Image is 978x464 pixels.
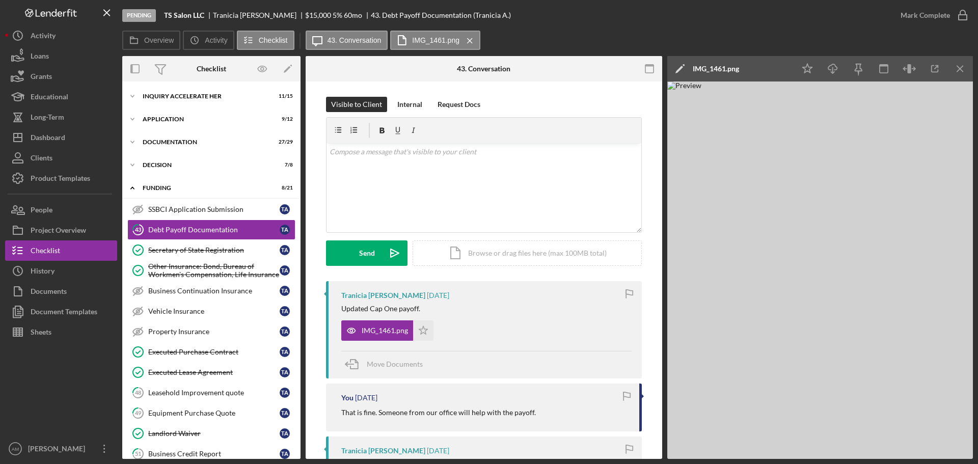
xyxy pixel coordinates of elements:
button: History [5,261,117,281]
tspan: 49 [135,410,142,416]
button: Send [326,240,407,266]
div: Debt Payoff Documentation [148,226,280,234]
tspan: 43 [135,226,141,233]
button: Activity [5,25,117,46]
label: IMG_1461.png [412,36,459,44]
button: Product Templates [5,168,117,188]
button: Grants [5,66,117,87]
tspan: 51 [135,450,141,457]
div: 9 / 12 [275,116,293,122]
div: Equipment Purchase Quote [148,409,280,417]
button: Internal [392,97,427,112]
button: 43. Conversation [306,31,388,50]
div: T A [280,265,290,276]
div: Project Overview [31,220,86,243]
button: Move Documents [341,351,433,377]
time: 2025-09-10 21:05 [427,447,449,455]
a: Secretary of State RegistrationTA [127,240,295,260]
div: Property Insurance [148,327,280,336]
div: Business Continuation Insurance [148,287,280,295]
div: You [341,394,354,402]
iframe: Intercom live chat [943,419,968,444]
div: 7 / 8 [275,162,293,168]
a: Executed Lease AgreementTA [127,362,295,383]
div: Clients [31,148,52,171]
div: Checklist [197,65,226,73]
label: Activity [205,36,227,44]
button: Checklist [237,31,294,50]
div: [PERSON_NAME] [25,439,92,461]
div: IMG_1461.png [693,65,739,73]
button: Documents [5,281,117,302]
div: Request Docs [438,97,480,112]
div: T A [280,449,290,459]
div: IMG_1461.png [362,326,408,335]
div: Send [359,240,375,266]
button: Educational [5,87,117,107]
div: Activity [31,25,56,48]
div: SSBCI Application Submission [148,205,280,213]
button: Project Overview [5,220,117,240]
a: Document Templates [5,302,117,322]
div: Secretary of State Registration [148,246,280,254]
div: Funding [143,185,267,191]
a: Property InsuranceTA [127,321,295,342]
button: Activity [183,31,234,50]
div: Tranicia [PERSON_NAME] [341,291,425,299]
a: Dashboard [5,127,117,148]
div: 60 mo [344,11,362,19]
div: Pending [122,9,156,22]
div: Decision [143,162,267,168]
div: T A [280,367,290,377]
div: History [31,261,55,284]
a: Vehicle InsuranceTA [127,301,295,321]
text: AM [12,446,19,452]
div: Leasehold Improvement quote [148,389,280,397]
div: Other Insurance: Bond, Bureau of Workmen's Compensation, Life Insurance [148,262,280,279]
div: Updated Cap One payoff. [341,305,420,313]
div: T A [280,428,290,439]
tspan: 48 [135,389,141,396]
time: 2025-09-16 13:48 [427,291,449,299]
a: 48Leasehold Improvement quoteTA [127,383,295,403]
a: Landlord WaiverTA [127,423,295,444]
label: 43. Conversation [328,36,382,44]
a: Clients [5,148,117,168]
a: 43Debt Payoff DocumentationTA [127,220,295,240]
div: Checklist [31,240,60,263]
button: Overview [122,31,180,50]
button: IMG_1461.png [390,31,480,50]
a: Long-Term [5,107,117,127]
div: 8 / 21 [275,185,293,191]
button: Request Docs [432,97,485,112]
div: Business Credit Report [148,450,280,458]
button: Loans [5,46,117,66]
div: 11 / 15 [275,93,293,99]
button: People [5,200,117,220]
button: AM[PERSON_NAME] [5,439,117,459]
div: T A [280,286,290,296]
div: 5 % [333,11,342,19]
div: Executed Lease Agreement [148,368,280,376]
b: TS Salon LLC [164,11,204,19]
div: 27 / 29 [275,139,293,145]
div: Dashboard [31,127,65,150]
div: Loans [31,46,49,69]
div: Internal [397,97,422,112]
button: IMG_1461.png [341,320,433,341]
div: People [31,200,52,223]
button: Checklist [5,240,117,261]
div: Long-Term [31,107,64,130]
a: Business Continuation InsuranceTA [127,281,295,301]
div: Vehicle Insurance [148,307,280,315]
a: 49Equipment Purchase QuoteTA [127,403,295,423]
div: T A [280,306,290,316]
div: Tranicia [PERSON_NAME] [213,11,305,19]
div: Mark Complete [901,5,950,25]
